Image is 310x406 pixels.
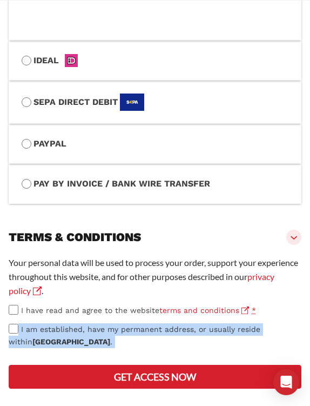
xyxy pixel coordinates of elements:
[120,94,144,111] img: SEPA
[22,56,31,65] input: iDEALiDEAL
[22,139,31,149] input: PayPal
[32,337,110,346] strong: [GEOGRAPHIC_DATA]
[9,230,141,245] h3: Terms & conditions
[9,325,260,346] span: I am established, have my permanent address, or usually reside within .
[22,54,288,68] label: iDEAL
[9,324,18,334] input: I am established, have my permanent address, or usually reside within[GEOGRAPHIC_DATA].
[21,306,249,315] span: I have read and agree to the website
[61,54,81,67] img: iDEAL
[252,306,256,315] abbr: required
[159,306,249,315] a: terms and conditions
[9,365,301,389] button: Get access now
[22,177,288,191] label: Pay by Invoice / Bank Wire Transfer
[22,179,31,189] input: Pay by Invoice / Bank Wire Transfer
[22,94,288,111] label: SEPA Direct Debit
[22,97,31,107] input: SEPA Direct DebitSEPA
[273,369,299,395] div: Open Intercom Messenger
[22,137,288,151] label: PayPal
[9,256,301,298] p: Your personal data will be used to process your order, support your experience throughout this we...
[9,305,18,315] input: I have read and agree to the websiteterms and conditions *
